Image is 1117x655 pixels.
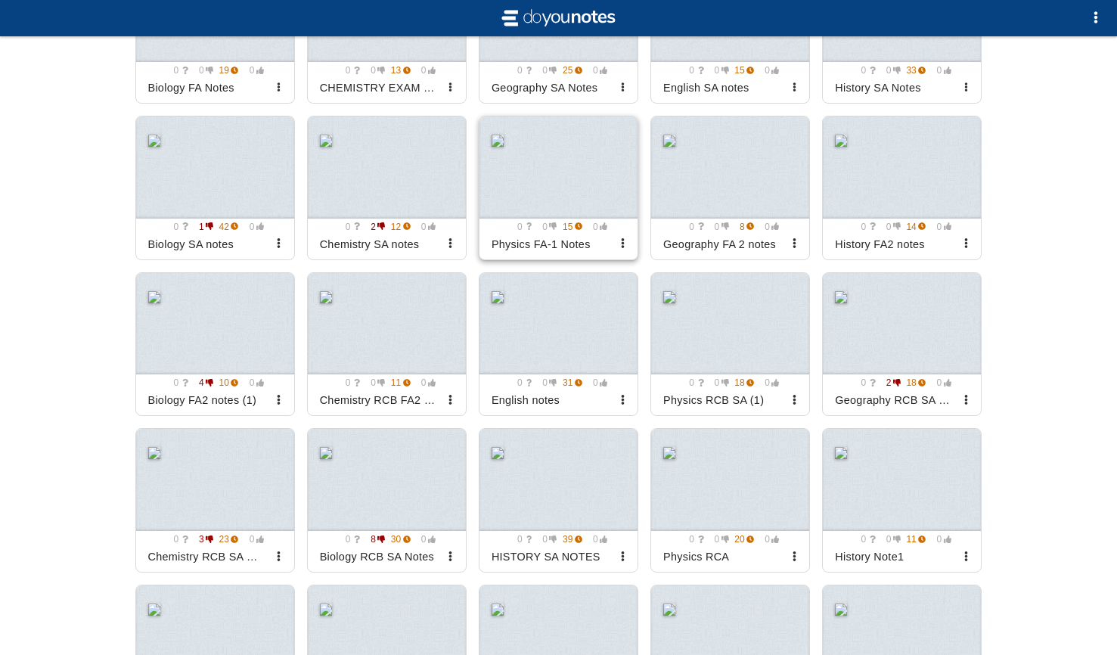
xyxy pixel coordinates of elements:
[878,534,901,545] span: 0
[479,428,638,573] a: 0 0 39 0 HISTORY SA NOTES
[486,76,613,100] div: Geography SA Notes
[757,65,780,76] span: 0
[191,534,213,545] span: 3
[337,534,360,545] span: 0
[142,76,270,100] div: Biology FA Notes
[822,428,982,573] a: 0 0 11 0 History Note1
[731,65,754,76] span: 15
[509,222,532,232] span: 0
[535,534,557,545] span: 0
[757,534,780,545] span: 0
[853,534,876,545] span: 0
[363,65,386,76] span: 0
[929,222,951,232] span: 0
[509,377,532,388] span: 0
[731,377,754,388] span: 18
[650,428,810,573] a: 0 0 20 0 Physics RCA
[585,534,608,545] span: 0
[650,116,810,260] a: 0 0 8 0 Geography FA 2 notes
[486,232,613,256] div: Physics FA-1 Notes
[216,377,239,388] span: 10
[337,222,360,232] span: 0
[191,222,213,232] span: 1
[757,222,780,232] span: 0
[314,76,442,100] div: CHEMISTRY EXAM NOTES
[307,116,467,260] a: 0 2 12 0 Chemistry SA notes
[241,377,264,388] span: 0
[853,65,876,76] span: 0
[657,388,785,412] div: Physics RCB SA (1)
[822,272,982,417] a: 0 2 18 0 Geography RCB SA Notes(2)
[853,377,876,388] span: 0
[585,222,608,232] span: 0
[829,76,957,100] div: History SA Notes
[413,222,436,232] span: 0
[241,534,264,545] span: 0
[241,65,264,76] span: 0
[191,65,213,76] span: 0
[904,377,926,388] span: 18
[904,65,926,76] span: 33
[479,116,638,260] a: 0 0 15 0 Physics FA-1 Notes
[535,222,557,232] span: 0
[585,377,608,388] span: 0
[216,65,239,76] span: 19
[191,377,213,388] span: 4
[706,534,729,545] span: 0
[822,116,982,260] a: 0 0 14 0 History FA2 notes
[166,65,188,76] span: 0
[585,65,608,76] span: 0
[681,377,704,388] span: 0
[560,534,582,545] span: 39
[560,222,582,232] span: 15
[731,222,754,232] span: 8
[166,377,188,388] span: 0
[486,545,613,569] div: HISTORY SA NOTES
[904,534,926,545] span: 11
[135,116,295,260] a: 0 1 42 0 Biology SA notes
[486,388,613,412] div: English notes
[929,534,951,545] span: 0
[853,222,876,232] span: 0
[681,65,704,76] span: 0
[413,377,436,388] span: 0
[166,534,188,545] span: 0
[413,65,436,76] span: 0
[307,428,467,573] a: 0 8 30 0 Biology RCB SA Notes
[904,222,926,232] span: 14
[216,222,239,232] span: 42
[829,388,957,412] div: Geography RCB SA Notes(2)
[314,232,442,256] div: Chemistry SA notes
[929,377,951,388] span: 0
[535,65,557,76] span: 0
[657,545,785,569] div: Physics RCA
[241,222,264,232] span: 0
[142,232,270,256] div: Biology SA notes
[388,65,411,76] span: 13
[142,545,270,569] div: Chemistry RCB SA Notes
[878,377,901,388] span: 2
[388,377,411,388] span: 11
[166,222,188,232] span: 0
[878,65,901,76] span: 0
[314,545,442,569] div: Biology RCB SA Notes
[509,65,532,76] span: 0
[216,534,239,545] span: 23
[829,232,957,256] div: History FA2 notes
[1081,3,1111,33] button: Options
[681,222,704,232] span: 0
[560,377,582,388] span: 31
[878,222,901,232] span: 0
[363,222,386,232] span: 2
[731,534,754,545] span: 20
[657,76,785,100] div: English SA notes
[706,65,729,76] span: 0
[681,534,704,545] span: 0
[757,377,780,388] span: 0
[706,222,729,232] span: 0
[413,534,436,545] span: 0
[498,6,619,30] img: svg+xml;base64,CiAgICAgIDxzdmcgdmlld0JveD0iLTIgLTIgMjAgNCIgeG1sbnM9Imh0dHA6Ly93d3cudzMub3JnLzIwMD...
[337,65,360,76] span: 0
[135,428,295,573] a: 0 3 23 0 Chemistry RCB SA Notes
[314,388,442,412] div: Chemistry RCB FA2 notes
